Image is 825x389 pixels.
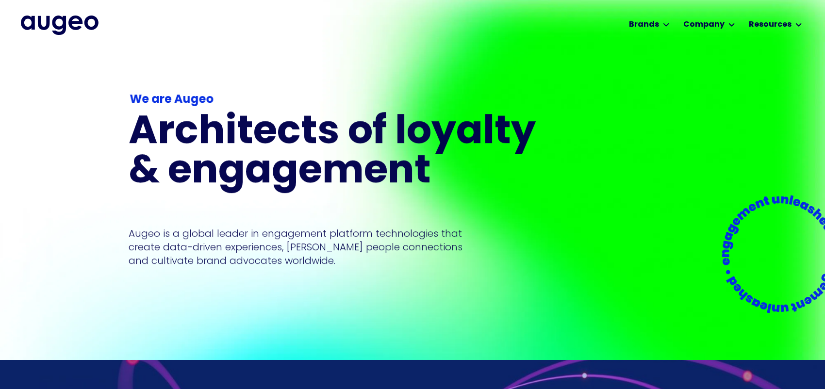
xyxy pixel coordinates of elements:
div: We are Augeo [130,91,546,109]
div: Resources [749,19,792,31]
p: Augeo is a global leader in engagement platform technologies that create data-driven experiences,... [129,227,462,267]
a: home [21,16,99,35]
div: Company [683,19,725,31]
div: Brands [629,19,659,31]
h1: Architects of loyalty & engagement [129,113,548,192]
img: Augeo's full logo in midnight blue. [21,16,99,35]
